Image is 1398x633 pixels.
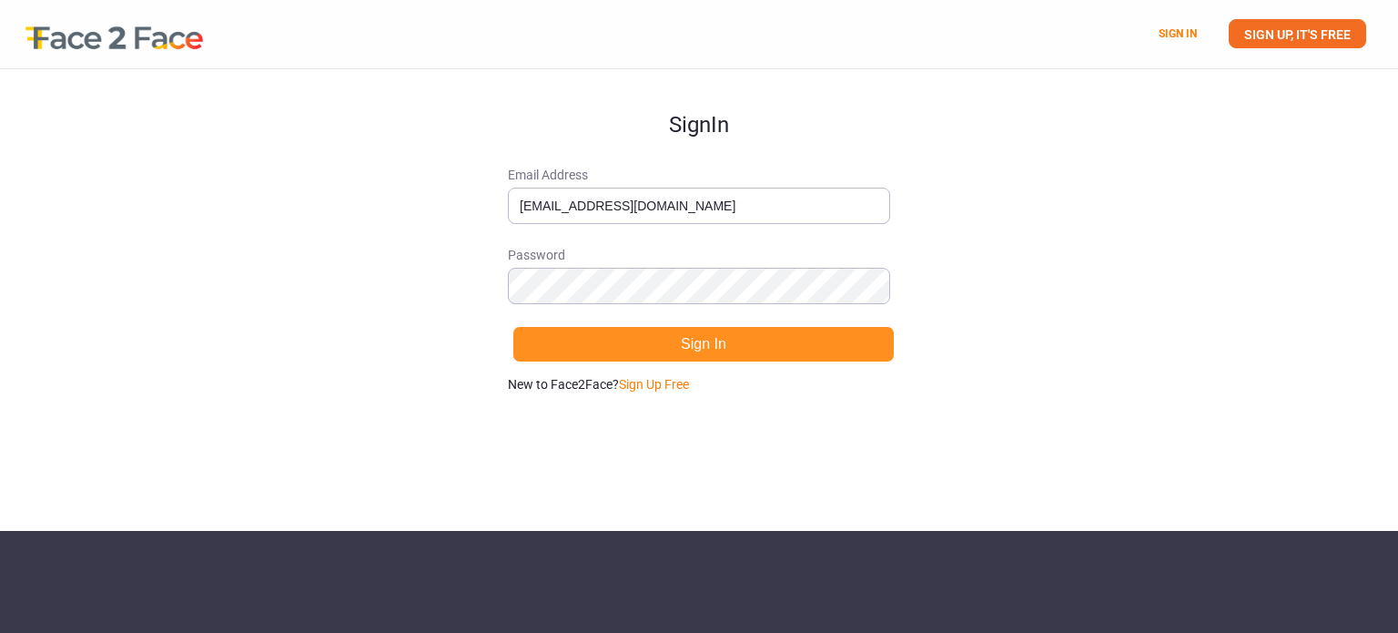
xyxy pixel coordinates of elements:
[508,375,890,393] p: New to Face2Face?
[508,268,890,304] input: Password
[512,326,895,362] button: Sign In
[508,188,890,224] input: Email Address
[619,377,689,392] a: Sign Up Free
[508,246,890,264] span: Password
[1229,19,1366,48] a: SIGN UP, IT'S FREE
[1159,27,1197,40] a: SIGN IN
[508,69,890,137] h1: Sign In
[508,166,890,184] span: Email Address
